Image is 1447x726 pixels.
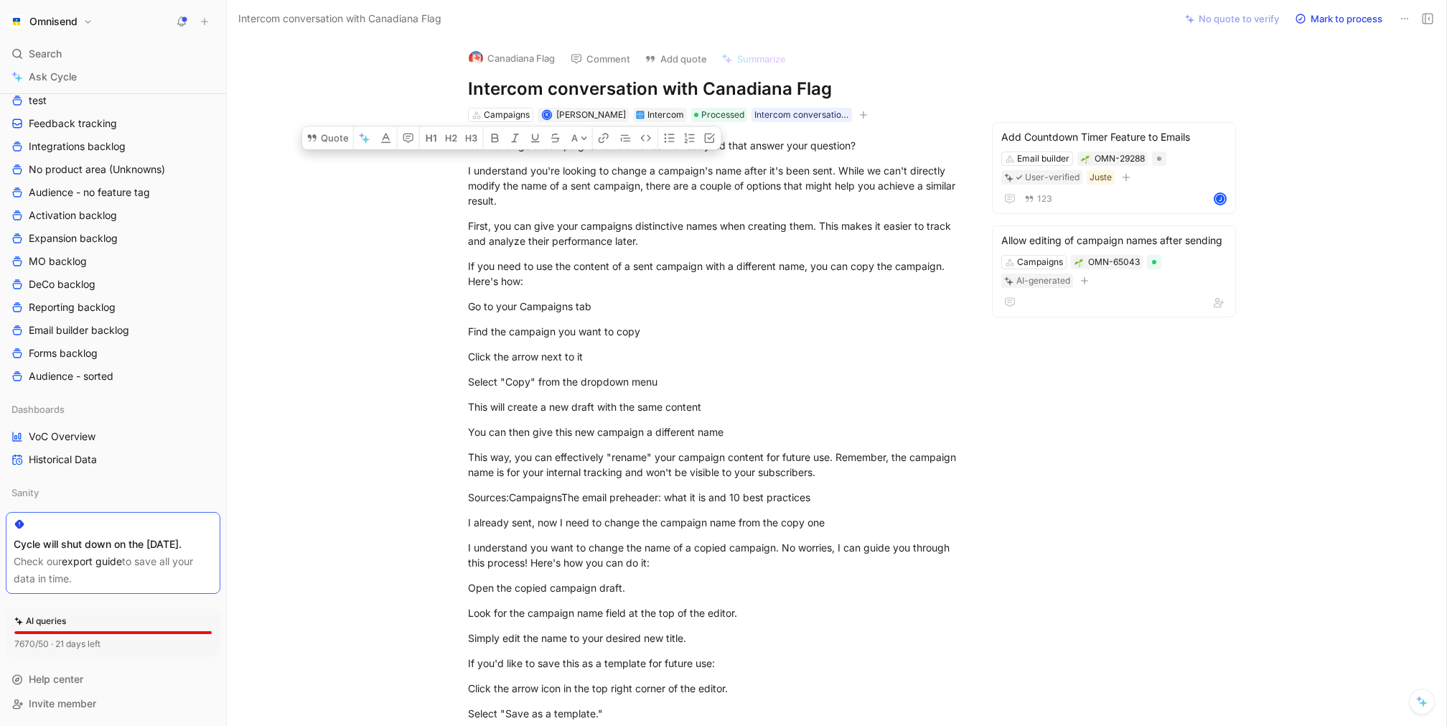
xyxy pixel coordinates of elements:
div: Sanity [6,482,220,508]
a: Expansion backlog [6,228,220,249]
div: Cycle will shut down on the [DATE]. [14,536,212,553]
span: test [29,93,47,108]
a: No product area (Unknowns) [6,159,220,180]
div: Campaigns [484,108,530,122]
div: Sources:CampaignsThe email preheader: what it is and 10 best practices [468,490,965,505]
button: Add quote [638,49,713,69]
span: No product area (Unknowns) [29,162,165,177]
span: DeCo backlog [29,277,95,292]
span: Summarize [737,52,786,65]
a: Historical Data [6,449,220,470]
span: Help center [29,673,83,685]
div: Go to your Campaigns tab [468,299,965,314]
span: Processed [701,108,744,122]
span: Intercom conversation with Canadiana Flag [238,10,441,27]
span: Feedback tracking [29,116,117,131]
span: Ask Cycle [29,68,77,85]
div: Click the arrow icon in the top right corner of the editor. [468,681,965,696]
div: Allow editing of campaign names after sending [1001,232,1227,249]
img: 🌱 [1074,259,1083,267]
div: This will create a new draft with the same content [468,399,965,414]
a: Forms backlog [6,343,220,364]
span: Historical Data [29,452,97,467]
div: You can then give this new campaign a different name [468,424,965,439]
div: Search [6,43,220,65]
span: Dashboards [11,402,65,416]
img: logo [469,51,483,65]
span: Email builder backlog [29,323,129,338]
div: Email builder [1017,152,1069,166]
div: Juste [1090,170,1112,185]
div: This way, you can effectively "rename" your campaign content for future use. Remember, the campai... [468,450,965,480]
div: Check our to save all your data in time. [14,553,212,587]
a: DeCo backlog [6,274,220,295]
a: test [6,90,220,111]
div: I understand you're looking to change a campaign's name after it's been sent. While we can't dire... [468,163,965,208]
div: Click the arrow next to it [468,349,965,364]
div: If you need to use the content of a sent campaign with a different name, you can copy the campaig... [468,259,965,289]
a: Email builder backlog [6,320,220,341]
span: Sanity [11,485,39,500]
div: AI-generated [1016,274,1070,288]
div: AI queries [14,614,66,628]
div: Sanity [6,482,220,503]
div: J [1215,194,1225,204]
div: Select "Copy" from the dropdown menu [468,374,965,389]
button: Mark to process [1288,9,1389,29]
a: MO backlog [6,251,220,272]
div: Can I change a Campaigns name after sent alreadyDid that answer your question? [468,138,965,153]
span: Search [29,45,62,62]
button: logoCanadiana Flag [462,47,561,69]
div: I understand you want to change the name of a copied campaign. No worries, I can guide you throug... [468,540,965,570]
div: DashboardsVoC OverviewHistorical Data [6,399,220,470]
button: 🌱 [1080,154,1090,164]
div: First, you can give your campaigns distinctive names when creating them. This makes it easier to ... [468,218,965,248]
div: Simply edit the name to your desired new title. [468,630,965,646]
a: Activation backlog [6,205,220,226]
div: Campaigns [1017,255,1063,269]
img: 🌱 [1081,155,1090,164]
div: If you'd like to save this as a template for future use: [468,656,965,671]
div: Look for the campaign name field at the top of the editor. [468,605,965,620]
div: Invite member [6,693,220,715]
div: Dashboards [6,399,220,420]
div: 7670/50 · 21 days left [14,637,100,651]
span: Expansion backlog [29,231,118,246]
div: Processed [691,108,747,122]
button: Comment [564,49,637,69]
span: 123 [1037,195,1052,203]
div: Open the copied campaign draft. [468,580,965,595]
div: I already sent, now I need to change the campaign name from the copy one [468,515,965,530]
span: Audience - sorted [29,369,113,383]
div: User-verified [1025,170,1080,185]
a: Audience - sorted [6,366,220,387]
img: Omnisend [9,14,24,29]
a: VoC Overview [6,426,220,447]
div: OMN-29288 [1095,152,1145,166]
div: Select "Save as a template." [468,706,965,721]
span: Reporting backlog [29,300,116,315]
button: 🌱 [1074,257,1084,267]
span: Integrations backlog [29,139,126,154]
a: Integrations backlog [6,136,220,157]
button: Summarize [715,49,792,69]
div: Add Countdown Timer Feature to Emails [1001,129,1227,146]
a: Feedback tracking [6,113,220,134]
h1: Intercom conversation with Canadiana Flag [468,78,965,101]
div: Help center [6,669,220,690]
span: Audience - no feature tag [29,185,150,200]
div: Intercom conversation list between 25_05_02-05_07 paying brands 250508 - Conversation data [PHONE... [754,108,849,122]
span: Activation backlog [29,208,117,223]
span: [PERSON_NAME] [556,109,626,120]
div: OMN-65043 [1088,255,1140,269]
button: OmnisendOmnisend [6,11,96,32]
button: 123 [1021,191,1055,207]
button: No quote to verify [1179,9,1286,29]
span: Invite member [29,697,96,709]
a: Audience - no feature tag [6,182,220,203]
span: MO backlog [29,254,87,269]
a: Reporting backlog [6,297,220,318]
span: VoC Overview [29,429,95,444]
